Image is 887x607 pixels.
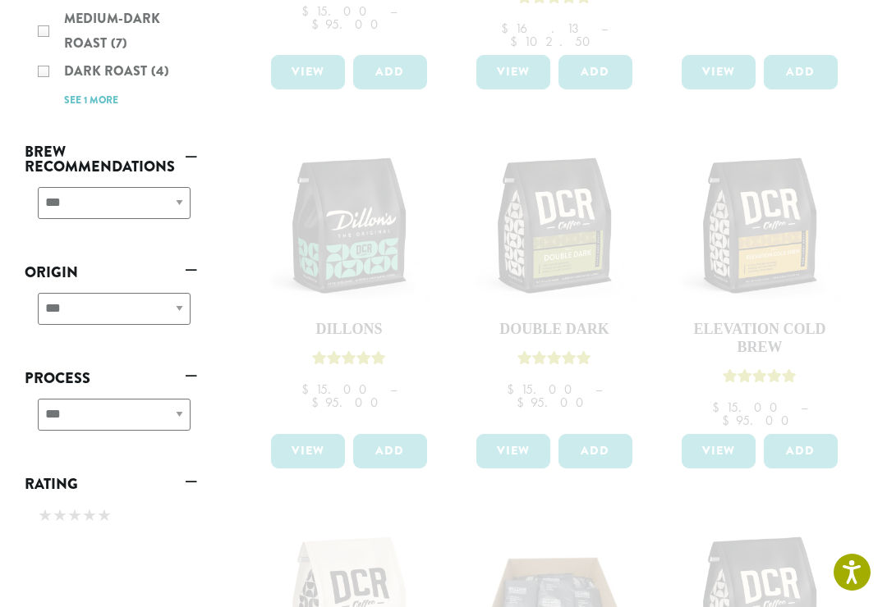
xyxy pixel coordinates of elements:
[25,138,197,180] a: Brew Recommendations
[25,392,197,450] div: Process
[25,258,197,286] a: Origin
[25,180,197,239] div: Brew Recommendations
[25,286,197,345] div: Origin
[25,470,197,498] a: Rating
[25,364,197,392] a: Process
[25,498,197,536] div: Rating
